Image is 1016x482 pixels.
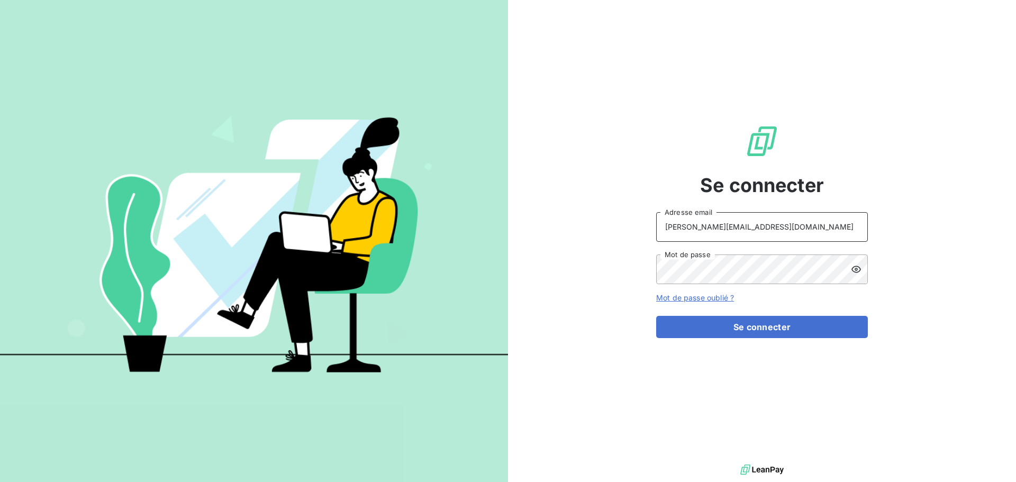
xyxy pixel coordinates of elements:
[656,316,868,338] button: Se connecter
[656,212,868,242] input: placeholder
[740,462,784,478] img: logo
[656,293,734,302] a: Mot de passe oublié ?
[700,171,824,199] span: Se connecter
[745,124,779,158] img: Logo LeanPay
